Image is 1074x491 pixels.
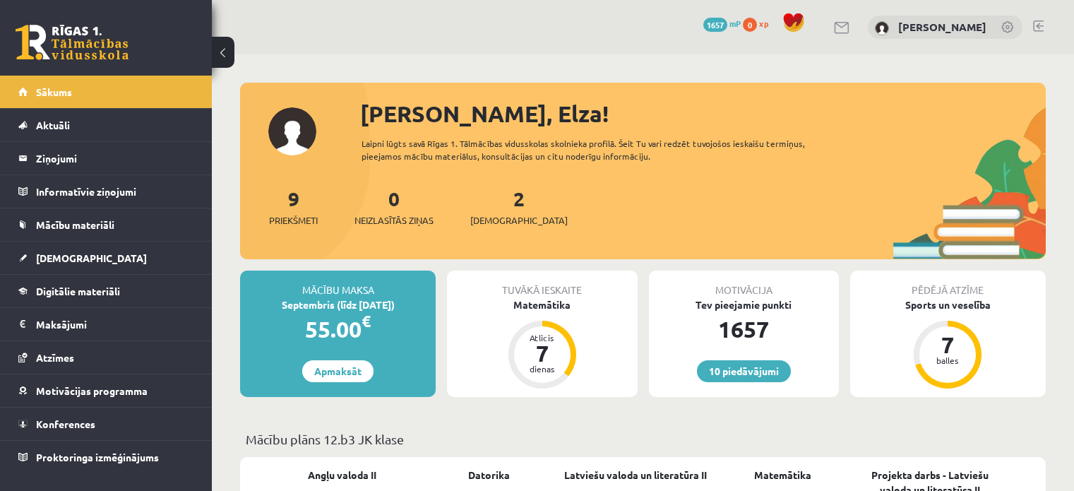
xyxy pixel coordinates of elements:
span: Digitālie materiāli [36,285,120,297]
a: [PERSON_NAME] [898,20,986,34]
div: Mācību maksa [240,271,436,297]
div: dienas [521,365,563,373]
a: Sākums [18,76,194,108]
a: Matemātika Atlicis 7 dienas [447,297,637,391]
p: Mācību plāns 12.b3 JK klase [246,430,1040,449]
a: Sports un veselība 7 balles [850,297,1046,391]
div: Atlicis [521,333,563,342]
span: Atzīmes [36,351,74,364]
div: 1657 [649,312,839,346]
a: Apmaksāt [302,360,374,382]
span: Motivācijas programma [36,384,148,397]
img: Elza Veinberga [875,21,889,35]
span: Konferences [36,418,95,430]
div: 7 [926,333,969,356]
span: 0 [743,18,757,32]
div: Sports un veselība [850,297,1046,312]
a: Ziņojumi [18,142,194,174]
span: Sākums [36,85,72,98]
a: Datorika [468,468,510,483]
a: [DEMOGRAPHIC_DATA] [18,242,194,274]
a: Motivācijas programma [18,374,194,407]
div: Motivācija [649,271,839,297]
a: Proktoringa izmēģinājums [18,441,194,473]
span: € [362,311,371,331]
div: Matemātika [447,297,637,312]
div: Laipni lūgts savā Rīgas 1. Tālmācības vidusskolas skolnieka profilā. Šeit Tu vari redzēt tuvojošo... [362,137,845,162]
span: Proktoringa izmēģinājums [36,451,159,463]
span: 1657 [703,18,727,32]
a: Latviešu valoda un literatūra II [564,468,707,483]
span: Aktuāli [36,119,70,131]
span: Mācību materiāli [36,218,114,231]
a: Konferences [18,408,194,440]
legend: Ziņojumi [36,142,194,174]
a: Mācību materiāli [18,208,194,241]
span: Neizlasītās ziņas [354,213,434,227]
span: [DEMOGRAPHIC_DATA] [470,213,568,227]
a: Matemātika [754,468,811,483]
span: Priekšmeti [269,213,318,227]
div: 7 [521,342,563,365]
a: 0Neizlasītās ziņas [354,186,434,227]
a: 1657 mP [703,18,741,29]
a: 9Priekšmeti [269,186,318,227]
a: Maksājumi [18,308,194,341]
span: mP [729,18,741,29]
div: Tuvākā ieskaite [447,271,637,297]
a: 0 xp [743,18,775,29]
div: [PERSON_NAME], Elza! [360,97,1046,131]
div: Tev pieejamie punkti [649,297,839,312]
a: 2[DEMOGRAPHIC_DATA] [470,186,568,227]
a: Angļu valoda II [308,468,376,483]
span: [DEMOGRAPHIC_DATA] [36,252,147,264]
a: Aktuāli [18,109,194,141]
a: 10 piedāvājumi [697,360,791,382]
div: Septembris (līdz [DATE]) [240,297,436,312]
a: Atzīmes [18,341,194,374]
legend: Informatīvie ziņojumi [36,175,194,208]
a: Informatīvie ziņojumi [18,175,194,208]
div: 55.00 [240,312,436,346]
a: Rīgas 1. Tālmācības vidusskola [16,25,129,60]
div: balles [926,356,969,365]
legend: Maksājumi [36,308,194,341]
div: Pēdējā atzīme [850,271,1046,297]
a: Digitālie materiāli [18,275,194,307]
span: xp [759,18,768,29]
